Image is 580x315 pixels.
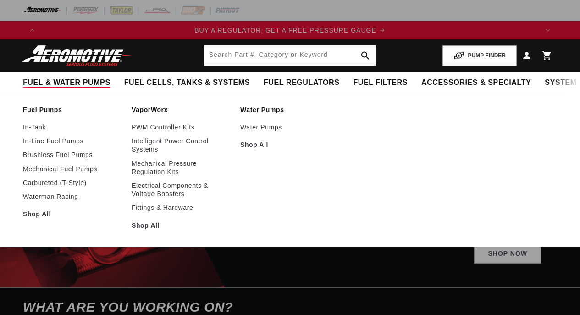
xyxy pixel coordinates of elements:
[240,106,340,114] a: Water Pumps
[124,78,250,88] span: Fuel Cells, Tanks & Systems
[132,203,231,212] a: Fittings & Hardware
[23,78,110,88] span: Fuel & Water Pumps
[132,123,231,131] a: PWM Controller Kits
[41,25,539,35] div: Announcement
[23,123,122,131] a: In-Tank
[132,106,231,114] a: VaporWorx
[414,72,538,94] summary: Accessories & Specialty
[257,72,346,94] summary: Fuel Regulators
[194,27,376,34] span: BUY A REGULATOR, GET A FREE PRESSURE GAUGE
[41,25,539,35] a: BUY A REGULATOR, GET A FREE PRESSURE GAUGE
[539,21,557,39] button: Translation missing: en.sections.announcements.next_announcement
[23,137,122,145] a: In-Line Fuel Pumps
[132,221,231,230] a: Shop All
[240,141,340,149] a: Shop All
[353,78,408,88] span: Fuel Filters
[23,210,122,218] a: Shop All
[132,181,231,198] a: Electrical Components & Voltage Boosters
[240,123,340,131] a: Water Pumps
[41,25,539,35] div: 1 of 4
[442,45,517,66] button: PUMP FINDER
[346,72,414,94] summary: Fuel Filters
[421,78,531,88] span: Accessories & Specialty
[23,21,41,39] button: Translation missing: en.sections.announcements.previous_announcement
[264,78,339,88] span: Fuel Regulators
[204,45,376,66] input: Search by Part Number, Category or Keyword
[117,72,257,94] summary: Fuel Cells, Tanks & Systems
[132,159,231,176] a: Mechanical Pressure Regulation Kits
[23,151,122,159] a: Brushless Fuel Pumps
[23,179,122,187] a: Carbureted (T-Style)
[23,165,122,173] a: Mechanical Fuel Pumps
[16,72,117,94] summary: Fuel & Water Pumps
[355,45,376,66] button: search button
[132,137,231,153] a: Intelligent Power Control Systems
[23,106,122,114] a: Fuel Pumps
[474,243,541,264] a: Shop Now
[23,192,122,201] a: Waterman Racing
[20,45,134,67] img: Aeromotive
